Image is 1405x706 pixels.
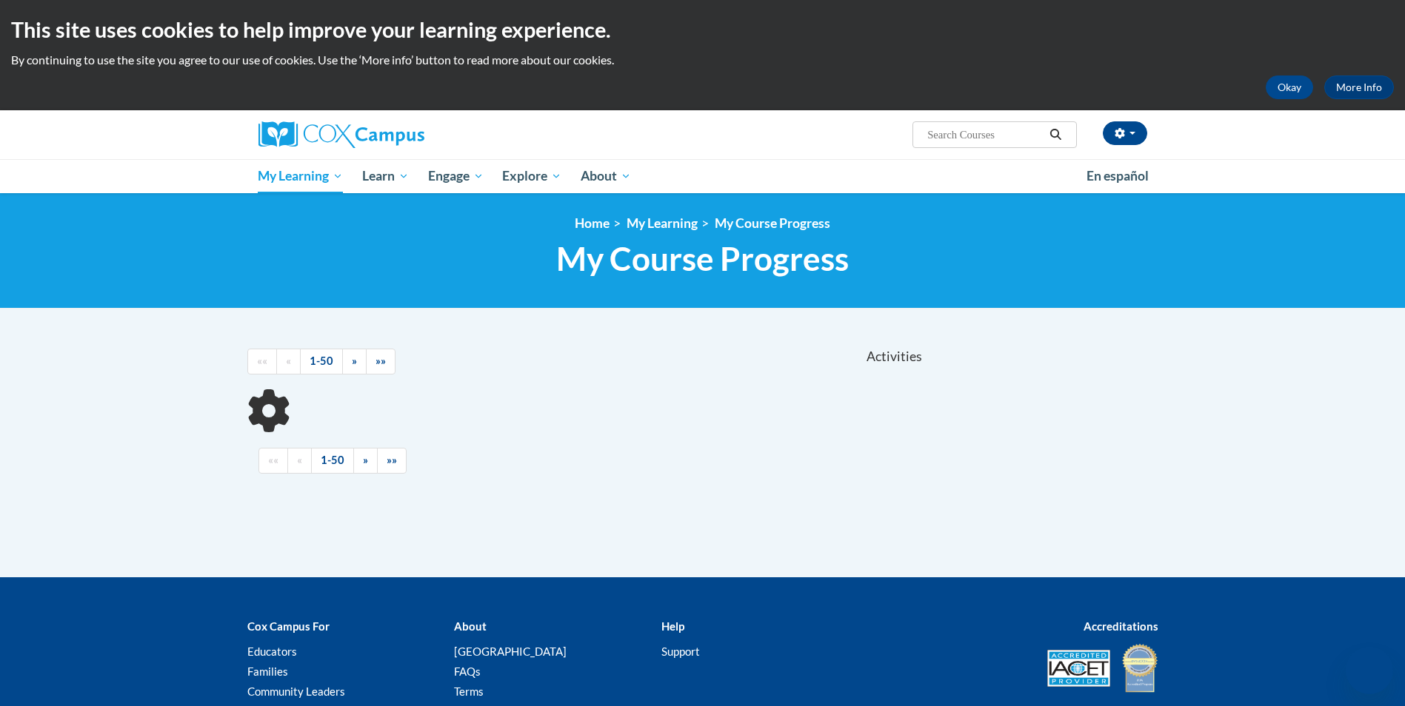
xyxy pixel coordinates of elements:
span: Explore [502,167,561,185]
span: My Learning [258,167,343,185]
b: Cox Campus For [247,619,330,633]
img: IDA® Accredited [1121,642,1158,694]
a: 1-50 [300,349,343,374]
a: Cox Campus [258,121,540,148]
img: Accredited IACET® Provider [1047,650,1110,687]
a: Next [342,349,367,374]
img: Cox Campus [258,121,424,148]
span: Activities [867,349,922,365]
span: »» [376,354,386,367]
a: Explore [493,159,571,193]
button: Account Settings [1103,121,1147,145]
button: Search [1044,126,1067,144]
span: «« [268,454,278,466]
a: Community Leaders [247,685,345,698]
a: About [571,159,641,193]
a: Terms [454,685,484,698]
a: Previous [287,448,312,474]
a: 1-50 [311,448,354,474]
a: Support [661,645,700,658]
button: Okay [1266,75,1313,99]
div: Main menu [236,159,1169,193]
span: My Course Progress [556,239,849,278]
span: Engage [428,167,484,185]
a: More Info [1324,75,1394,99]
a: Previous [276,349,301,374]
iframe: Button to launch messaging window [1346,647,1393,694]
span: En español [1087,168,1149,184]
h2: This site uses cookies to help improve your learning experience. [11,15,1394,44]
a: Learn [353,159,418,193]
a: My Learning [627,215,698,231]
input: Search Courses [926,126,1044,144]
a: My Learning [249,159,353,193]
a: Educators [247,645,297,658]
a: FAQs [454,665,481,678]
span: « [297,454,302,466]
span: « [286,354,291,367]
b: Help [661,619,684,633]
span: «« [257,354,267,367]
a: End [366,349,396,374]
a: Engage [418,159,493,193]
a: Begining [247,349,277,374]
span: About [581,167,631,185]
p: By continuing to use the site you agree to our use of cookies. Use the ‘More info’ button to read... [11,52,1394,68]
span: » [363,454,368,466]
a: Home [575,215,610,231]
a: [GEOGRAPHIC_DATA] [454,645,567,658]
a: End [377,448,407,474]
b: Accreditations [1084,619,1158,633]
span: Learn [362,167,409,185]
span: »» [387,454,397,466]
b: About [454,619,487,633]
a: Families [247,665,288,678]
a: Begining [258,448,288,474]
a: Next [353,448,378,474]
a: My Course Progress [715,215,830,231]
span: » [352,354,357,367]
a: En español [1077,161,1158,192]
